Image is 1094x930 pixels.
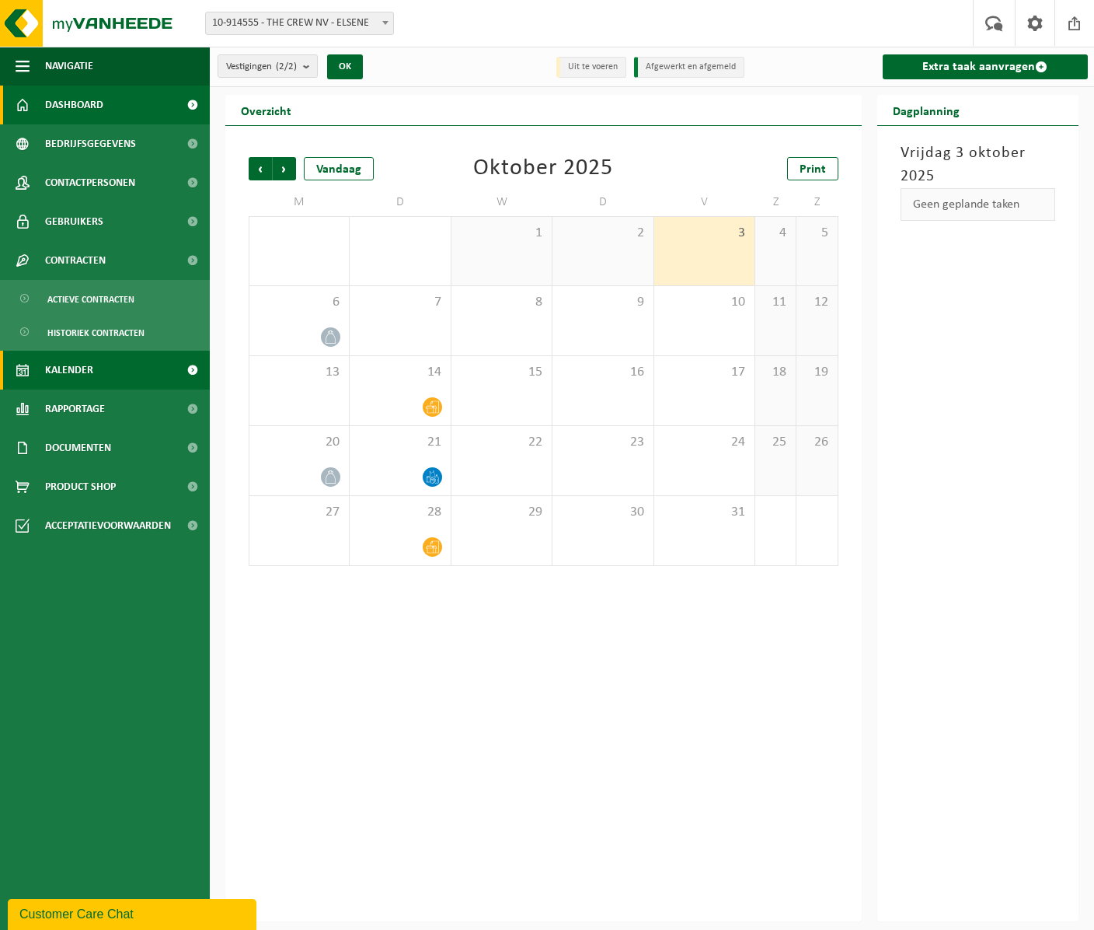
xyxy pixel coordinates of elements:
div: Oktober 2025 [473,157,613,180]
span: Print [800,163,826,176]
span: Vestigingen [226,55,297,79]
span: 6 [257,294,341,311]
span: 28 [357,504,442,521]
li: Uit te voeren [556,57,626,78]
span: 22 [459,434,544,451]
span: Contracten [45,241,106,280]
td: M [249,188,350,216]
iframe: chat widget [8,896,260,930]
span: 30 [560,504,645,521]
h3: Vrijdag 3 oktober 2025 [901,142,1056,188]
span: Dashboard [45,86,103,124]
span: 21 [357,434,442,451]
span: 12 [804,294,829,311]
span: 23 [560,434,645,451]
div: Vandaag [304,157,374,180]
a: Historiek contracten [4,317,206,347]
td: D [350,188,451,216]
td: Z [755,188,796,216]
span: 15 [459,364,544,381]
td: W [451,188,552,216]
span: 3 [662,225,747,242]
span: Vorige [249,157,272,180]
span: Acceptatievoorwaarden [45,506,171,545]
h2: Dagplanning [877,95,975,125]
span: 4 [763,225,788,242]
button: Vestigingen(2/2) [218,54,318,78]
h2: Overzicht [225,95,307,125]
span: Actieve contracten [47,285,134,314]
span: 19 [804,364,829,381]
span: 11 [763,294,788,311]
span: 1 [459,225,544,242]
a: Extra taak aanvragen [883,54,1089,79]
span: 5 [804,225,829,242]
span: Contactpersonen [45,163,135,202]
td: D [552,188,653,216]
span: 10-914555 - THE CREW NV - ELSENE [206,12,393,34]
span: Bedrijfsgegevens [45,124,136,163]
td: V [654,188,755,216]
a: Actieve contracten [4,284,206,313]
span: 24 [662,434,747,451]
a: Print [787,157,838,180]
span: Product Shop [45,467,116,506]
span: Historiek contracten [47,318,145,348]
span: 13 [257,364,341,381]
span: 16 [560,364,645,381]
span: Navigatie [45,47,93,86]
div: Geen geplande taken [901,188,1056,221]
span: Volgende [273,157,296,180]
span: 10 [662,294,747,311]
span: Documenten [45,428,111,467]
span: 27 [257,504,341,521]
span: Kalender [45,351,93,390]
span: 20 [257,434,341,451]
li: Afgewerkt en afgemeld [634,57,744,78]
span: 7 [357,294,442,311]
span: 2 [560,225,645,242]
span: 14 [357,364,442,381]
span: 29 [459,504,544,521]
span: 25 [763,434,788,451]
button: OK [327,54,363,79]
count: (2/2) [276,61,297,72]
td: Z [796,188,838,216]
span: 26 [804,434,829,451]
span: Gebruikers [45,202,103,241]
span: 8 [459,294,544,311]
span: 10-914555 - THE CREW NV - ELSENE [205,12,394,35]
span: 31 [662,504,747,521]
span: 17 [662,364,747,381]
span: 9 [560,294,645,311]
span: 18 [763,364,788,381]
span: Rapportage [45,390,105,428]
